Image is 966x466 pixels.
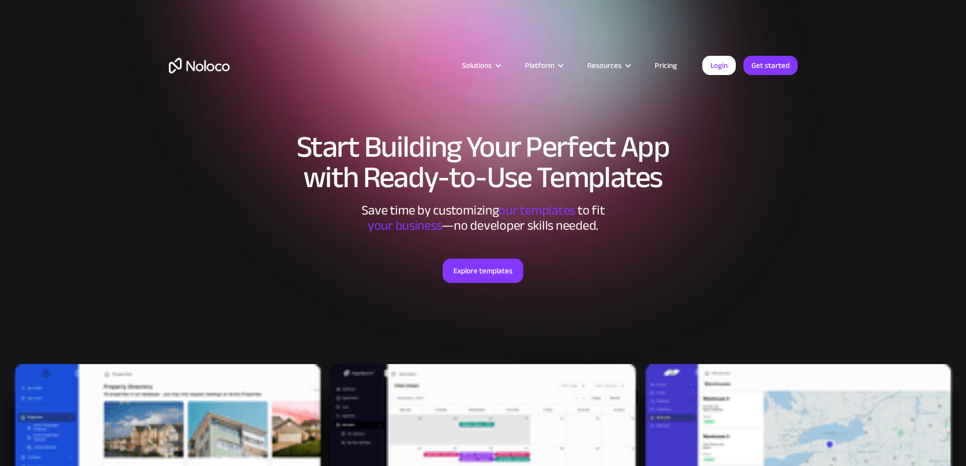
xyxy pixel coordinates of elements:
[169,58,230,74] a: home
[368,213,442,238] span: your business
[743,56,798,75] a: Get started
[512,59,575,72] div: Platform
[575,59,642,72] div: Resources
[642,59,690,72] a: Pricing
[587,59,622,72] div: Resources
[462,59,492,72] div: Solutions
[169,132,798,193] h1: Start Building Your Perfect App with Ready-to-Use Templates
[498,198,575,223] span: our templates
[449,59,512,72] div: Solutions
[443,259,523,283] a: Explore templates
[702,56,736,75] a: Login
[331,203,635,233] div: Save time by customizing to fit ‍ —no developer skills needed.
[525,59,554,72] div: Platform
